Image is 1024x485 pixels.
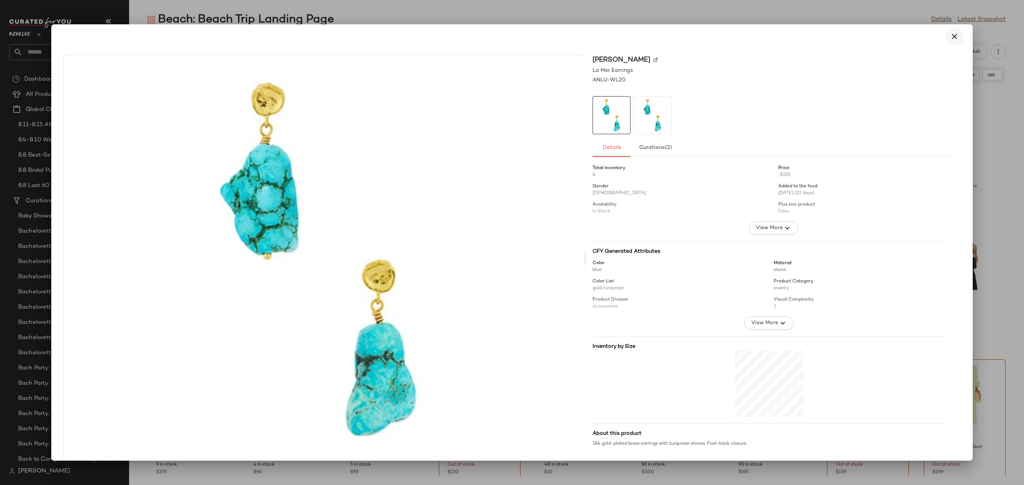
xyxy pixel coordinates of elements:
span: View More [755,223,783,233]
img: ANLU-WL20_V1.jpg [64,55,584,463]
button: View More [749,221,798,235]
button: View More [744,316,794,330]
span: La Mer Earrings [593,67,633,74]
span: ANLU-WL20 [593,76,626,84]
img: svg%3e [653,57,658,62]
span: (2) [665,145,672,151]
span: [PERSON_NAME] [593,55,650,65]
div: About this product [593,430,945,437]
div: CFY Generated Attributes [593,247,945,255]
div: 18k gold-plated brass earrings with turquoise stones. Post-back closure. [593,441,945,447]
span: Curations [639,145,672,151]
img: ANLU-WL20_V1.jpg [634,97,671,134]
img: ANLU-WL20_V1.jpg [593,97,630,134]
span: View More [751,319,778,328]
div: Inventory by Size [593,342,945,350]
span: Details [602,145,621,151]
